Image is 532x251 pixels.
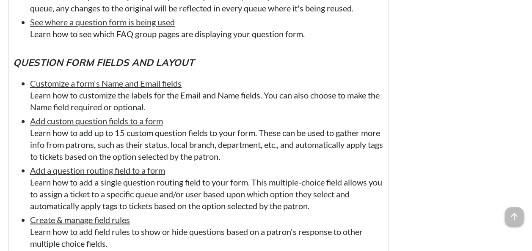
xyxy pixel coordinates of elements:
a: Add custom question fields to a form [30,116,163,126]
a: Customize a form's Name and Email fields [30,78,182,88]
a: Add a question routing field to a form [30,165,165,175]
span: arrow_upward [505,207,524,226]
li: Learn how to customize the labels for the Email and Name fields. You can also choose to make the ... [30,77,384,113]
a: arrow_upward [505,208,524,218]
li: Learn how to see which FAQ group pages are displaying your question form. [30,16,384,40]
a: See where a question form is being used [30,17,175,27]
li: Learn how to add up to 15 custom question fields to your form. These can be used to gather more i... [30,115,384,162]
h5: Question form fields and layout [13,56,384,69]
li: Learn how to add a single question routing field to your form. This multiple-choice field allows ... [30,164,384,212]
li: Learn how to add field rules to show or hide questions based on a patron's response to other mult... [30,214,384,249]
a: Create & manage field rules [30,215,130,225]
